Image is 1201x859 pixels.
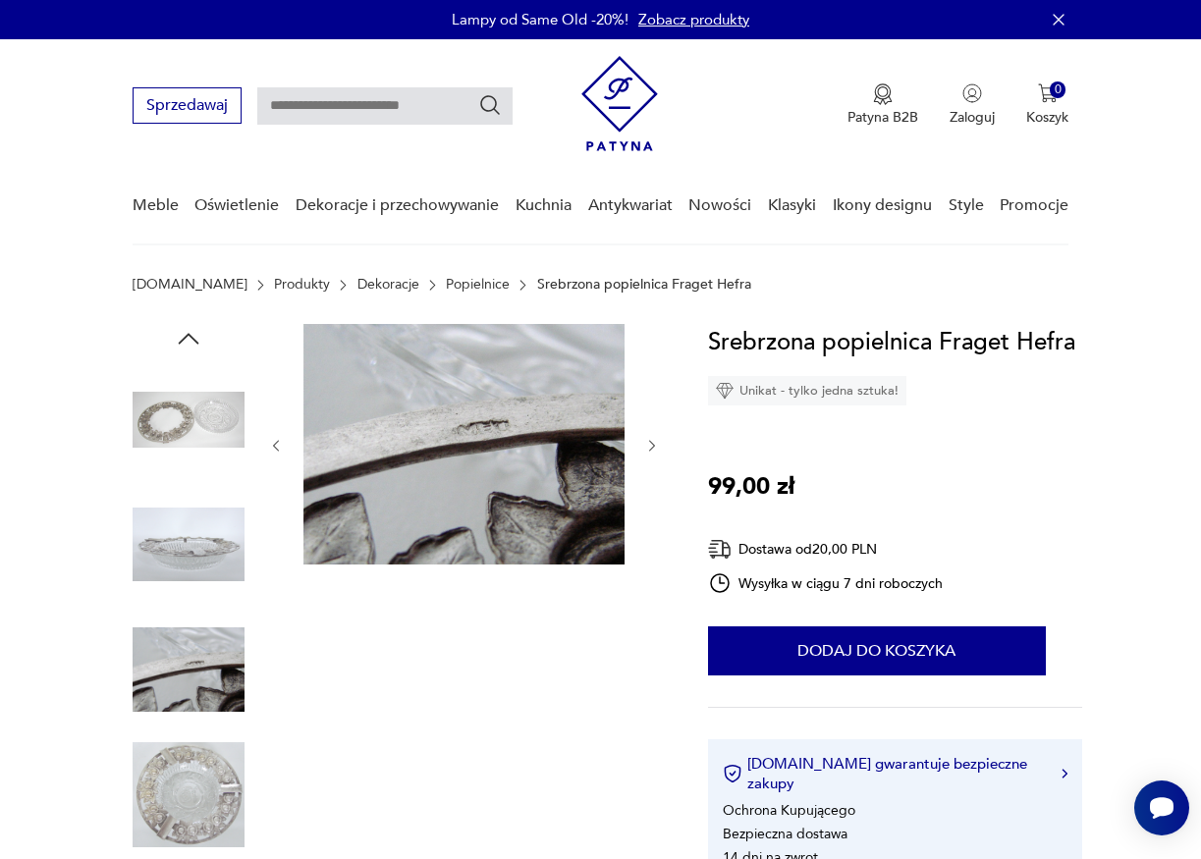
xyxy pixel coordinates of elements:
img: Zdjęcie produktu Srebrzona popielnica Fraget Hefra [303,324,625,564]
img: Zdjęcie produktu Srebrzona popielnica Fraget Hefra [133,489,245,601]
button: Szukaj [478,93,502,117]
img: Ikonka użytkownika [962,83,982,103]
li: Ochrona Kupującego [723,801,855,820]
img: Zdjęcie produktu Srebrzona popielnica Fraget Hefra [133,739,245,851]
img: Patyna - sklep z meblami i dekoracjami vintage [581,56,658,151]
a: Kuchnia [516,168,572,243]
div: Unikat - tylko jedna sztuka! [708,376,906,405]
p: Lampy od Same Old -20%! [452,10,628,29]
button: 0Koszyk [1026,83,1068,127]
a: Ikony designu [833,168,932,243]
p: Koszyk [1026,108,1068,127]
li: Bezpieczna dostawa [723,825,847,843]
img: Ikona koszyka [1038,83,1058,103]
a: Klasyki [768,168,816,243]
img: Zdjęcie produktu Srebrzona popielnica Fraget Hefra [133,614,245,725]
div: Dostawa od 20,00 PLN [708,537,944,562]
img: Ikona diamentu [716,382,734,400]
p: Zaloguj [950,108,995,127]
iframe: Smartsupp widget button [1134,780,1189,835]
a: Produkty [274,277,330,293]
button: Sprzedawaj [133,87,242,124]
p: Srebrzona popielnica Fraget Hefra [537,277,751,293]
img: Ikona strzałki w prawo [1062,769,1067,778]
img: Ikona dostawy [708,537,732,562]
a: Popielnice [446,277,510,293]
button: Dodaj do koszyka [708,626,1046,675]
a: Zobacz produkty [638,10,749,29]
a: Dekoracje i przechowywanie [296,168,499,243]
div: Wysyłka w ciągu 7 dni roboczych [708,571,944,595]
p: Patyna B2B [847,108,918,127]
a: Dekoracje [357,277,419,293]
a: Oświetlenie [194,168,279,243]
a: Sprzedawaj [133,100,242,114]
p: 99,00 zł [708,468,794,506]
img: Ikona medalu [873,83,893,105]
a: [DOMAIN_NAME] [133,277,247,293]
button: [DOMAIN_NAME] gwarantuje bezpieczne zakupy [723,754,1068,793]
a: Meble [133,168,179,243]
button: Patyna B2B [847,83,918,127]
button: Zaloguj [950,83,995,127]
h1: Srebrzona popielnica Fraget Hefra [708,324,1075,361]
a: Promocje [1000,168,1068,243]
img: Zdjęcie produktu Srebrzona popielnica Fraget Hefra [133,363,245,475]
img: Ikona certyfikatu [723,764,742,783]
a: Nowości [688,168,751,243]
a: Style [949,168,984,243]
div: 0 [1050,81,1066,98]
a: Ikona medaluPatyna B2B [847,83,918,127]
a: Antykwariat [588,168,673,243]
